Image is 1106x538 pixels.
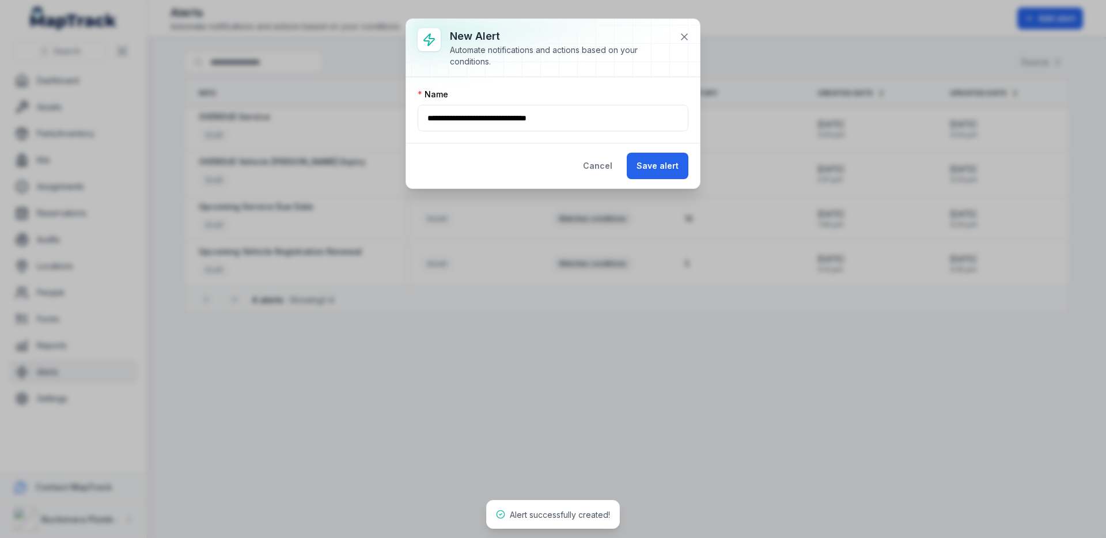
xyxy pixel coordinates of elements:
[450,28,670,44] h3: New alert
[418,89,448,100] label: Name
[627,153,688,179] button: Save alert
[450,44,670,67] div: Automate notifications and actions based on your conditions.
[510,510,610,520] span: Alert successfully created!
[573,153,622,179] button: Cancel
